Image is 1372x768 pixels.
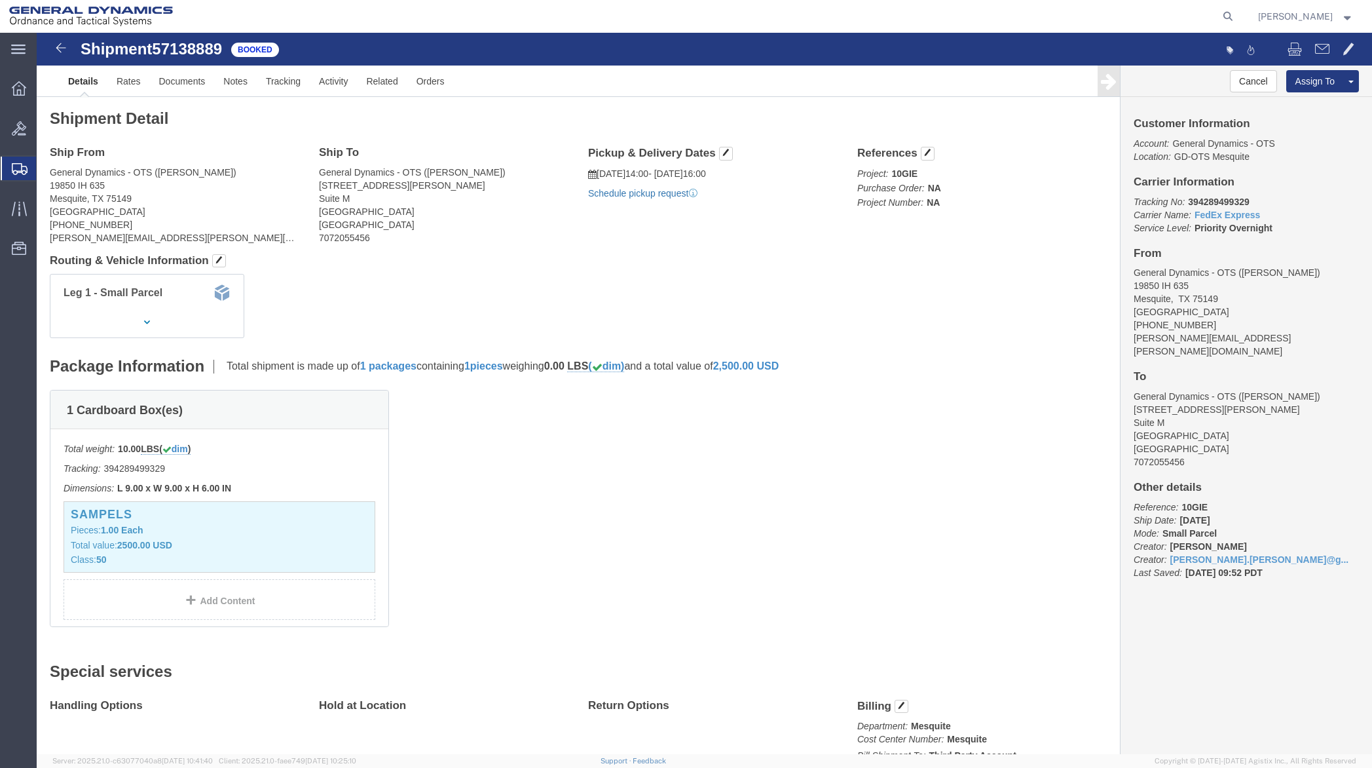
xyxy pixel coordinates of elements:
a: Support [601,757,633,765]
span: [DATE] 10:41:40 [162,757,213,765]
span: Client: 2025.21.0-faee749 [219,757,356,765]
span: Mariano Maldonado [1258,9,1333,24]
img: logo [9,7,173,26]
a: Feedback [633,757,666,765]
span: [DATE] 10:25:10 [305,757,356,765]
span: Copyright © [DATE]-[DATE] Agistix Inc., All Rights Reserved [1155,756,1356,767]
button: [PERSON_NAME] [1257,9,1354,24]
span: Server: 2025.21.0-c63077040a8 [52,757,213,765]
iframe: FS Legacy Container [37,33,1372,754]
